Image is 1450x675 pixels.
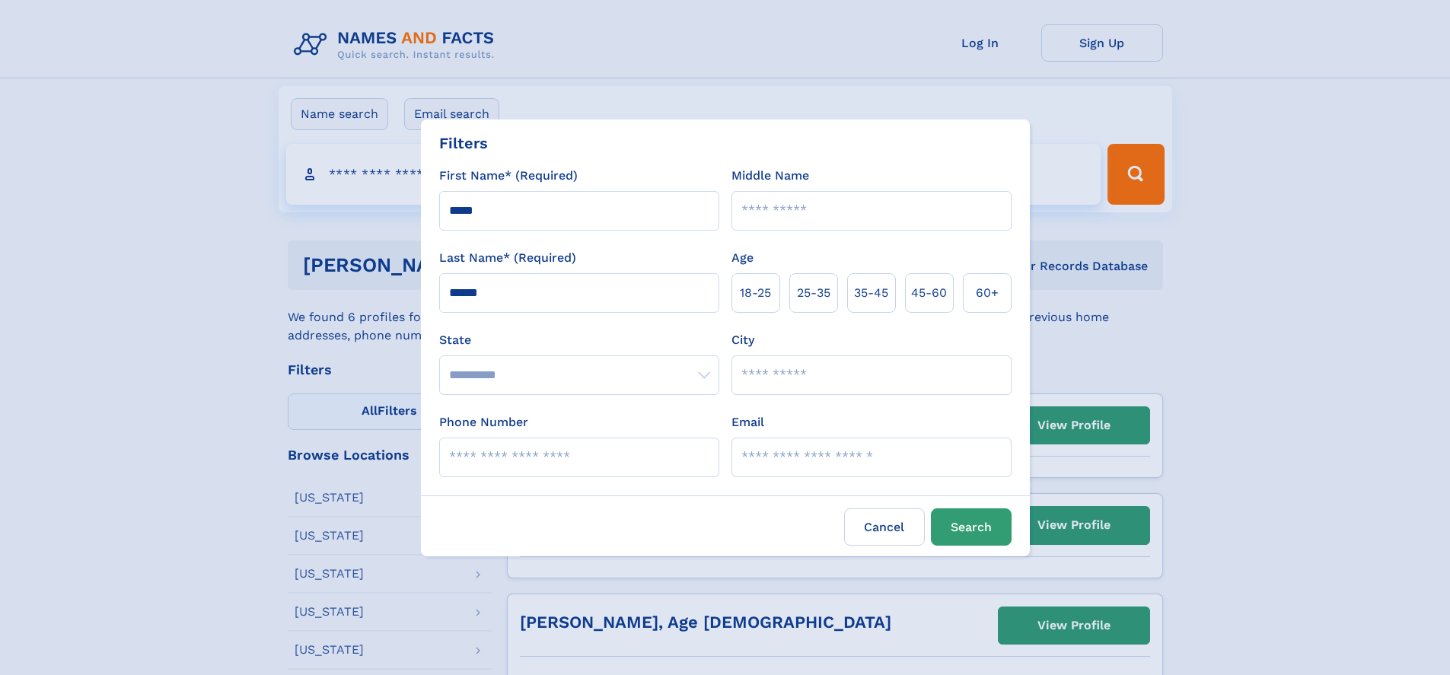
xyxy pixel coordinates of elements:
label: State [439,331,719,349]
span: 60+ [976,284,999,302]
button: Search [931,508,1012,546]
label: Cancel [844,508,925,546]
label: Age [731,249,754,267]
label: Last Name* (Required) [439,249,576,267]
label: Middle Name [731,167,809,185]
label: Email [731,413,764,431]
span: 25‑35 [797,284,830,302]
div: Filters [439,132,488,154]
span: 18‑25 [740,284,771,302]
label: City [731,331,754,349]
label: First Name* (Required) [439,167,578,185]
span: 45‑60 [911,284,947,302]
span: 35‑45 [854,284,888,302]
label: Phone Number [439,413,528,431]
